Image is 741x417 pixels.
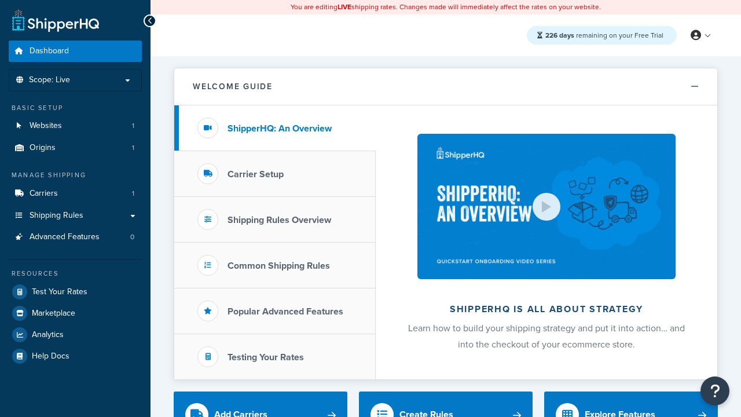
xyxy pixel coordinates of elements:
[9,205,142,226] a: Shipping Rules
[193,82,273,91] h2: Welcome Guide
[338,2,351,12] b: LIVE
[700,376,729,405] button: Open Resource Center
[132,189,134,199] span: 1
[9,170,142,180] div: Manage Shipping
[228,306,343,317] h3: Popular Advanced Features
[30,189,58,199] span: Carriers
[9,137,142,159] a: Origins1
[408,321,685,351] span: Learn how to build your shipping strategy and put it into action… and into the checkout of your e...
[9,183,142,204] a: Carriers1
[228,261,330,271] h3: Common Shipping Rules
[417,134,676,279] img: ShipperHQ is all about strategy
[9,303,142,324] a: Marketplace
[9,41,142,62] a: Dashboard
[9,183,142,204] li: Carriers
[132,121,134,131] span: 1
[32,352,69,361] span: Help Docs
[9,324,142,345] a: Analytics
[29,75,70,85] span: Scope: Live
[30,121,62,131] span: Websites
[130,232,134,242] span: 0
[228,169,284,180] h3: Carrier Setup
[9,115,142,137] a: Websites1
[30,143,56,153] span: Origins
[228,215,331,225] h3: Shipping Rules Overview
[9,281,142,302] a: Test Your Rates
[30,46,69,56] span: Dashboard
[228,352,304,363] h3: Testing Your Rates
[9,226,142,248] li: Advanced Features
[9,137,142,159] li: Origins
[132,143,134,153] span: 1
[174,68,717,105] button: Welcome Guide
[32,330,64,340] span: Analytics
[9,115,142,137] li: Websites
[30,211,83,221] span: Shipping Rules
[545,30,574,41] strong: 226 days
[9,226,142,248] a: Advanced Features0
[9,346,142,367] a: Help Docs
[9,103,142,113] div: Basic Setup
[406,304,687,314] h2: ShipperHQ is all about strategy
[9,269,142,279] div: Resources
[32,287,87,297] span: Test Your Rates
[545,30,663,41] span: remaining on your Free Trial
[228,123,332,134] h3: ShipperHQ: An Overview
[32,309,75,319] span: Marketplace
[30,232,100,242] span: Advanced Features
